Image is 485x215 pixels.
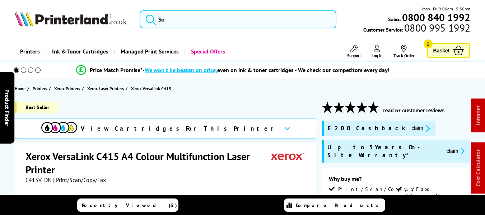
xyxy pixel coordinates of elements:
span: Best Seller [15,102,58,113]
a: Printers [15,42,45,61]
span: Home [15,85,25,92]
div: - even on ink & toner cartridges - We check our competitors every day! [143,66,390,74]
span: View Cartridges For This Printer [81,125,278,132]
span: Printers [33,85,47,92]
span: Up to 5 Years On-Site Warranty* [327,143,440,159]
a: Xerox Laser Printers [87,85,126,92]
a: Track Order [393,45,414,58]
span: We won’t be beaten on price, [145,66,217,74]
span: Recently Viewed (5) [82,202,177,209]
a: Xerox VersaLink C415 [131,85,173,92]
input: Se [140,10,336,28]
span: Log In [372,53,383,58]
a: Xerox Printers [54,85,82,92]
span: Support [347,53,361,58]
h1: Xerox VersaLink C415 A4 Colour Multifunction Laser Printer [25,150,272,176]
a: Home [15,85,27,92]
span: Price Match Promise* [90,66,143,74]
span: Print/Scan/Copy/Fax [338,186,430,192]
a: Cost Calculator [475,150,482,187]
span: Xerox Printers [54,85,80,92]
span: Customer Service: [363,24,470,33]
b: 0800 840 1992 [402,11,470,24]
span: Compare Products [296,202,383,209]
span: C415V_DN [25,176,52,183]
a: Special Offers [184,42,230,61]
span: £200 Cashback [327,124,406,132]
span: 0800 995 1992 [403,24,470,31]
img: Xerox [271,150,304,163]
img: Printerland Logo [15,11,127,27]
a: Log In [372,45,383,58]
button: promo-description [444,147,467,155]
li: modal_Promise [4,64,462,76]
a: 0800 840 1992 [401,14,470,21]
span: Mon - Fri 9:00am - 5:30pm [422,5,470,12]
a: Ink & Toner Cartridges [45,42,114,61]
a: Printerland Logo [15,11,131,28]
a: Compare Products [284,198,385,212]
a: Support [347,45,361,58]
span: Sales: [388,16,401,23]
button: read 57 customer reviews [381,107,447,114]
a: Recently Viewed (5) [77,198,178,212]
a: Intranet [475,106,482,125]
a: Managed Print Services [114,42,184,61]
span: Xerox Laser Printers [87,85,124,92]
span: Xerox VersaLink C415 [131,85,171,92]
span: Up to 40ppm Mono Print [405,186,462,205]
button: promo-description [409,124,432,132]
span: | Print/Scan/Copy/Fax [53,176,106,183]
a: Basket 1 [427,43,471,58]
span: Basket [433,46,450,55]
a: Printers [33,85,49,92]
span: 1 [424,39,433,48]
img: View Cartridges [41,122,77,133]
span: Ink & Toner Cartridges [52,42,108,61]
div: Why buy me? [329,175,463,186]
span: Product Finder [4,89,11,126]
